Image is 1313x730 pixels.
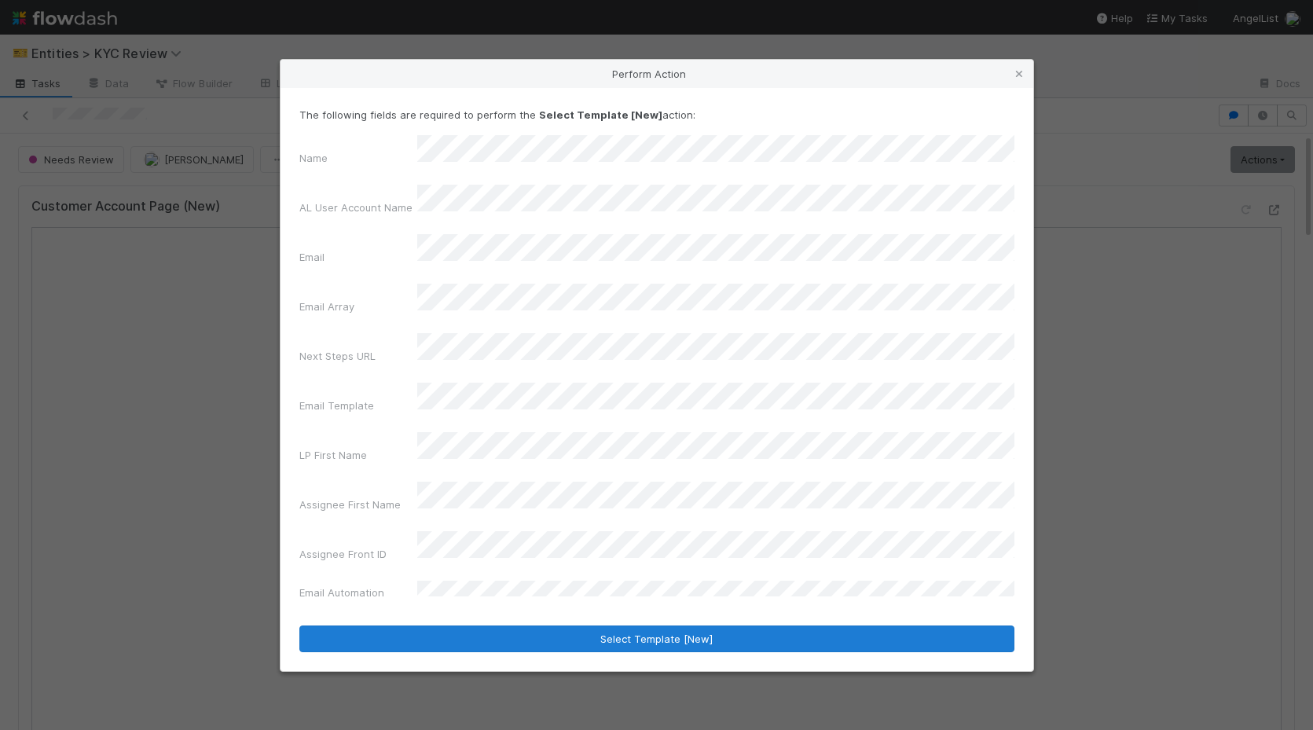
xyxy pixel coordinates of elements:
[299,348,376,364] label: Next Steps URL
[539,108,662,121] strong: Select Template [New]
[299,107,1014,123] p: The following fields are required to perform the action:
[299,585,384,600] label: Email Automation
[299,299,354,314] label: Email Array
[299,200,413,215] label: AL User Account Name
[299,546,387,562] label: Assignee Front ID
[299,497,401,512] label: Assignee First Name
[299,398,374,413] label: Email Template
[299,447,367,463] label: LP First Name
[299,249,325,265] label: Email
[299,625,1014,652] button: Select Template [New]
[299,150,328,166] label: Name
[281,60,1033,88] div: Perform Action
